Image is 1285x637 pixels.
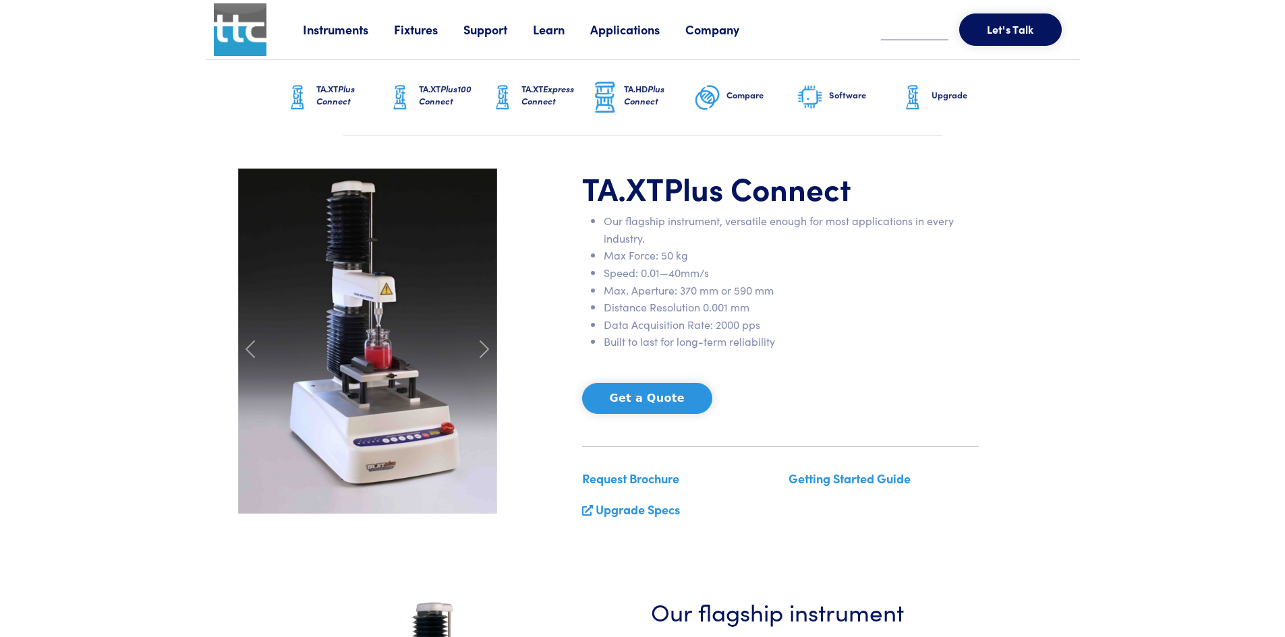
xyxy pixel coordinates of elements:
[604,247,979,264] li: Max Force: 50 kg
[284,81,311,115] img: ta-xt-graphic.png
[959,13,1062,46] button: Let's Talk
[394,21,463,38] a: Fixtures
[899,81,926,115] img: ta-xt-graphic.png
[582,383,712,414] button: Get a Quote
[592,60,694,135] a: TA.HDPlus Connect
[604,299,979,316] li: Distance Resolution 0.001 mm
[463,21,533,38] a: Support
[932,89,1002,101] h6: Upgrade
[797,60,899,135] a: Software
[489,60,592,135] a: TA.XTExpress Connect
[604,212,979,247] li: Our flagship instrument, versatile enough for most applications in every industry.
[664,166,851,209] span: Plus Connect
[604,282,979,299] li: Max. Aperture: 370 mm or 590 mm
[789,470,911,487] a: Getting Started Guide
[316,82,355,107] span: Plus Connect
[387,81,413,115] img: ta-xt-graphic.png
[797,84,824,112] img: software-graphic.png
[651,595,910,628] h3: Our flagship instrument
[604,264,979,282] li: Speed: 0.01—40mm/s
[303,21,394,38] a: Instruments
[590,21,685,38] a: Applications
[624,82,664,107] span: Plus Connect
[596,501,680,518] a: Upgrade Specs
[489,81,516,115] img: ta-xt-graphic.png
[521,83,592,107] h6: TA.XT
[685,21,765,38] a: Company
[387,60,489,135] a: TA.XTPlus100 Connect
[604,316,979,334] li: Data Acquisition Rate: 2000 pps
[829,89,899,101] h6: Software
[521,82,574,107] span: Express Connect
[419,82,472,107] span: Plus100 Connect
[694,60,797,135] a: Compare
[533,21,590,38] a: Learn
[694,81,721,115] img: compare-graphic.png
[726,89,797,101] h6: Compare
[582,470,679,487] a: Request Brochure
[604,333,979,351] li: Built to last for long-term reliability
[592,80,619,115] img: ta-hd-graphic.png
[582,169,979,208] h1: TA.XT
[238,169,497,514] img: carousel-ta-xt-plus-bloom.jpg
[899,60,1002,135] a: Upgrade
[316,83,387,107] h6: TA.XT
[624,83,694,107] h6: TA.HD
[419,83,489,107] h6: TA.XT
[284,60,387,135] a: TA.XTPlus Connect
[214,3,266,56] img: ttc_logo_1x1_v1.0.png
